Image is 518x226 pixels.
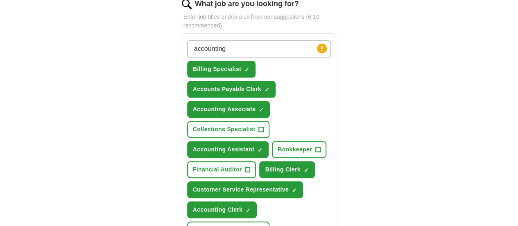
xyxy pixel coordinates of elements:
[265,165,300,174] span: Billing Clerk
[193,145,254,154] span: Accounting Assistant
[187,61,256,78] button: Billing Specialist✓
[292,187,297,194] span: ✓
[193,85,261,94] span: Accounts Payable Clerk
[193,65,241,73] span: Billing Specialist
[193,125,255,134] span: Collections Specialist
[258,147,262,153] span: ✓
[193,105,256,114] span: Accounting Associate
[187,40,331,57] input: Type a job title and press enter
[187,81,276,98] button: Accounts Payable Clerk✓
[259,107,264,113] span: ✓
[187,181,303,198] button: Customer Service Representative✓
[304,167,309,173] span: ✓
[187,201,257,218] button: Accounting Clerk✓
[193,165,242,174] span: Financial Auditor
[193,185,289,194] span: Customer Service Representative
[187,121,269,138] button: Collections Specialist
[193,205,243,214] span: Accounting Clerk
[187,141,269,158] button: Accounting Assistant✓
[244,66,249,73] span: ✓
[265,87,269,93] span: ✓
[272,141,326,158] button: Bookkeeper
[182,13,337,30] p: Enter job titles and/or pick from our suggestions (6-10 recommended)
[259,161,314,178] button: Billing Clerk✓
[278,145,312,154] span: Bookkeeper
[246,207,251,214] span: ✓
[187,101,270,118] button: Accounting Associate✓
[187,161,256,178] button: Financial Auditor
